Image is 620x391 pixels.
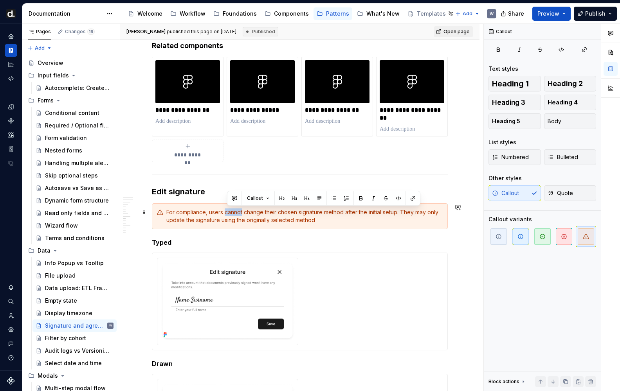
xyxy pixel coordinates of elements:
[152,360,448,368] h5: Drawn
[180,10,205,18] div: Workflow
[5,72,17,85] div: Code automation
[488,138,516,146] div: List styles
[5,44,17,57] a: Documentation
[125,6,451,22] div: Page tree
[45,159,110,167] div: Handling multiple alerts
[243,27,278,36] div: Published
[38,59,63,67] div: Overview
[166,208,443,224] div: For compliance, users cannot change their chosen signature method after the initial setup. They m...
[6,9,16,18] img: b918d911-6884-482e-9304-cbecc30deec6.png
[45,184,110,192] div: Autosave vs Save as draft
[45,309,92,317] div: Display timezone
[274,10,309,18] div: Components
[5,323,17,336] a: Settings
[488,376,526,387] div: Block actions
[87,29,95,35] span: 19
[7,377,15,385] svg: Supernova Logo
[45,322,106,330] div: Signature and agreement
[152,239,171,246] strong: Typed
[548,189,573,197] span: Quote
[5,295,17,308] button: Search ⌘K
[537,10,559,18] span: Preview
[45,234,105,242] div: Terms and conditions
[5,157,17,169] a: Data sources
[532,7,571,21] button: Preview
[38,247,50,255] div: Data
[32,207,117,219] a: Read only fields and controls
[488,149,541,165] button: Numbered
[380,60,444,103] img: 22e1e31e-45b3-47f7-9935-bd190f041e3c.png
[585,10,606,18] span: Publish
[488,95,541,110] button: Heading 3
[5,281,17,294] button: Notifications
[5,115,17,127] a: Components
[443,29,470,35] span: Open page
[38,372,58,380] div: Modals
[38,72,69,79] div: Input fields
[463,11,472,17] span: Add
[65,29,95,35] div: Changes
[45,197,109,204] div: Dynamic form structure
[155,60,220,103] img: 31cee042-0811-4f73-874d-4f1cd5c73921.png
[544,185,597,201] button: Quote
[32,344,117,357] a: Audit logs vs Versioning
[488,65,518,73] div: Text styles
[32,319,117,332] a: Signature and agreementW
[32,82,117,94] a: Autocomplete: Create new item
[45,109,99,117] div: Conditional content
[45,272,76,280] div: File upload
[5,129,17,141] a: Assets
[45,284,110,292] div: Data upload: ETL Framework
[45,147,82,154] div: Nested forms
[548,153,578,161] span: Bulleted
[354,7,403,20] a: What's New
[45,209,110,217] div: Read only fields and controls
[32,194,117,207] a: Dynamic form structure
[32,132,117,144] a: Form validation
[126,29,166,34] span: [PERSON_NAME]
[492,99,525,106] span: Heading 3
[210,7,260,20] a: Foundations
[5,143,17,155] a: Storybook stories
[167,7,209,20] a: Workflow
[453,8,482,19] button: Add
[45,222,78,230] div: Wizard flow
[5,337,17,350] button: Contact support
[488,174,522,182] div: Other styles
[243,193,273,204] button: Callout
[326,10,349,18] div: Patterns
[25,94,117,107] div: Forms
[488,215,532,223] div: Callout variants
[45,134,87,142] div: Form validation
[45,297,77,305] div: Empty state
[488,378,519,385] div: Block actions
[5,58,17,71] a: Analytics
[434,26,473,37] a: Open page
[32,282,117,294] a: Data upload: ETL Framework
[488,76,541,91] button: Heading 1
[32,232,117,244] a: Terms and conditions
[32,257,117,269] a: Info Popup vs Tooltip
[25,369,117,382] div: Modals
[5,30,17,43] a: Home
[35,45,45,51] span: Add
[45,359,102,367] div: Select date and time
[32,182,117,194] a: Autosave vs Save as draft
[247,195,263,201] span: Callout
[25,57,117,69] a: Overview
[544,95,597,110] button: Heading 4
[5,309,17,322] a: Invite team
[25,43,54,54] button: Add
[488,113,541,129] button: Heading 5
[548,99,578,106] span: Heading 4
[126,29,236,35] span: published this page on [DATE]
